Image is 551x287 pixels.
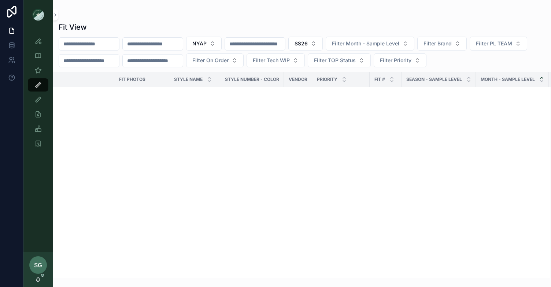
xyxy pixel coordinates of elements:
span: Filter PL TEAM [476,40,512,47]
button: Select Button [417,37,467,51]
span: Filter On Order [192,57,229,64]
span: SS26 [295,40,308,47]
button: Select Button [374,53,426,67]
span: Style Number - Color [225,77,279,82]
span: Vendor [289,77,307,82]
span: Season - Sample Level [406,77,462,82]
span: Filter Month - Sample Level [332,40,399,47]
span: Filter Priority [380,57,411,64]
button: Select Button [247,53,305,67]
span: Filter Tech WIP [253,57,290,64]
h1: Fit View [59,22,87,32]
span: Filter Brand [424,40,452,47]
button: Select Button [308,53,371,67]
span: Filter TOP Status [314,57,356,64]
span: MONTH - SAMPLE LEVEL [481,77,535,82]
span: Fit # [374,77,385,82]
button: Select Button [326,37,414,51]
span: NYAP [192,40,207,47]
button: Select Button [186,37,222,51]
div: scrollable content [23,29,53,160]
img: App logo [32,9,44,20]
span: Fit Photos [119,77,145,82]
span: SG [34,261,42,269]
button: Select Button [288,37,323,51]
button: Select Button [186,53,244,67]
span: PRIORITY [317,77,337,82]
span: STYLE NAME [174,77,203,82]
button: Select Button [470,37,527,51]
